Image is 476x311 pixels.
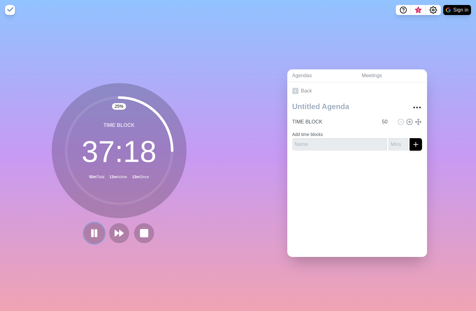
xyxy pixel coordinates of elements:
[426,5,441,15] button: Settings
[290,116,378,128] input: Name
[446,8,451,13] img: google logo
[287,69,357,82] a: Agendas
[357,69,427,82] a: Meetings
[292,132,323,137] label: Add time blocks
[411,101,423,114] button: More
[388,138,408,151] input: Mins
[380,116,395,128] input: Mins
[396,5,411,15] button: Help
[5,5,15,15] img: timeblocks logo
[411,5,426,15] button: What’s new
[287,82,427,100] a: Back
[292,138,387,151] input: Name
[443,5,471,15] button: Sign in
[416,8,421,13] span: 3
